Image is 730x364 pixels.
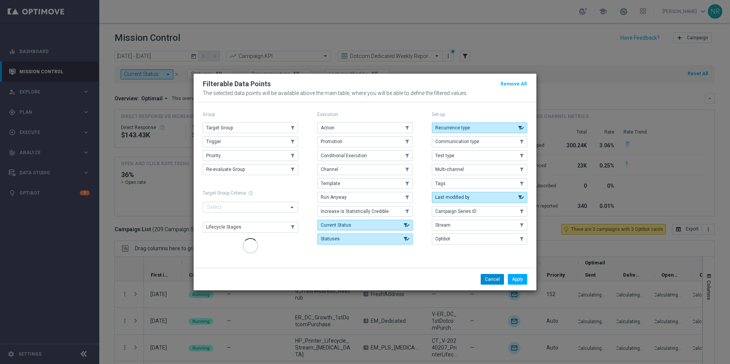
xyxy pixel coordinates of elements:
button: Target Group [203,122,298,133]
span: Increase Is Statistically Credible [321,209,389,214]
button: Run Anyway [317,192,413,203]
button: Apply [508,274,527,285]
button: Test type [432,150,527,161]
span: Campaign Series ID [435,209,476,214]
span: Stream [435,222,451,228]
button: Increase Is Statistically Credible [317,206,413,217]
p: Group [203,111,298,118]
span: Channel [321,167,338,172]
button: Remove All [500,80,527,88]
button: Campaign Series ID [432,206,527,217]
p: The selected data points will be available above the main table, where you will be able to define... [203,90,527,96]
button: Statuses [317,234,413,244]
button: Recurrence type [432,122,527,133]
span: Optibot [435,236,450,242]
span: Run Anyway [321,195,347,200]
span: Promotion [321,139,342,144]
button: Last modified by [432,192,527,203]
span: Statuses [321,236,340,242]
button: Conditional Execution [317,150,413,161]
button: Tags [432,178,527,189]
button: Multi-channel [432,164,527,175]
span: Priority [206,153,221,158]
button: Priority [203,150,298,161]
button: Action [317,122,413,133]
button: Optibot [432,234,527,244]
button: Cancel [481,274,504,285]
button: Stream [432,220,527,230]
p: Set-up [432,111,527,118]
p: Execution [317,111,413,118]
button: Current Status [317,220,413,230]
span: Re-evaluate Group [206,167,245,172]
button: Template [317,178,413,189]
h2: Filterable Data Points [203,79,271,89]
span: Test type [435,153,454,158]
span: Last modified by [435,195,470,200]
span: Tags [435,181,446,186]
span: Conditional Execution [321,153,367,158]
button: Re-evaluate Group [203,164,298,175]
button: Channel [317,164,413,175]
span: help_outline [248,190,254,196]
span: Communication type [435,139,479,144]
h1: Target Group Criteria [203,190,298,196]
span: Lifecycle Stages [206,224,241,230]
button: Communication type [432,136,527,147]
span: Recurrence type [435,125,470,130]
button: Lifecycle Stages [203,222,298,232]
span: Template [321,181,340,186]
span: Action [321,125,334,130]
span: Trigger [206,139,221,144]
button: Trigger [203,136,298,147]
span: Current Status [321,222,351,228]
button: Promotion [317,136,413,147]
span: Target Group [206,125,233,130]
span: Multi-channel [435,167,464,172]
